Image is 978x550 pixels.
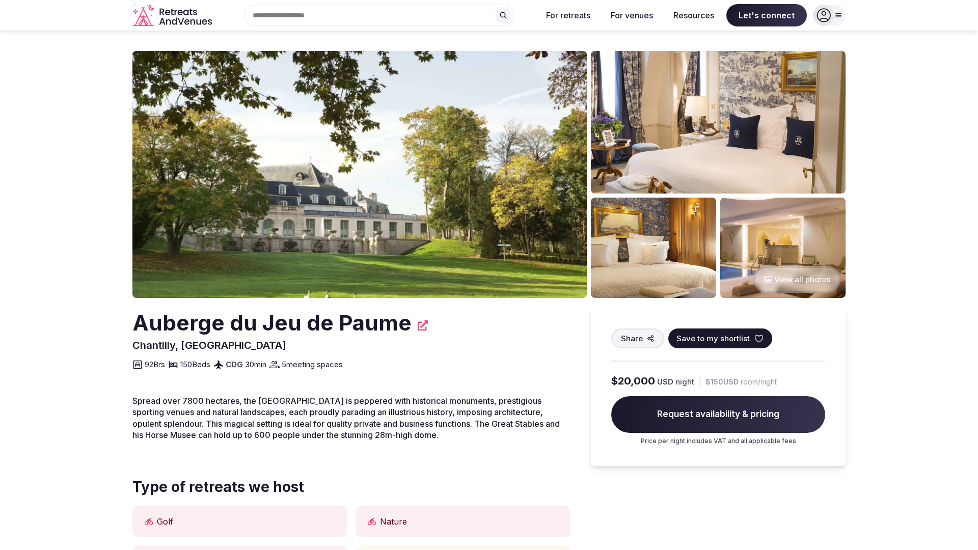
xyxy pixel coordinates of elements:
span: Type of retreats we host [132,477,570,497]
button: Save to my shortlist [668,328,772,348]
span: Save to my shortlist [676,333,750,344]
svg: Retreats and Venues company logo [132,4,214,27]
button: View all photos [753,266,840,293]
span: Share [621,333,643,344]
h2: Auberge du Jeu de Paume [132,308,412,338]
button: For venues [603,4,661,26]
span: 30 min [245,359,266,370]
span: USD [657,376,673,387]
span: $20,000 [611,374,655,388]
span: Chantilly, [GEOGRAPHIC_DATA] [132,339,286,351]
span: Let's connect [726,4,807,26]
span: 92 Brs [145,359,165,370]
button: Resources [665,4,722,26]
img: Venue gallery photo [591,51,846,194]
button: Active icon tooltip [145,517,153,526]
button: Active icon tooltip [368,517,376,526]
span: night [675,376,694,387]
span: Request availability & pricing [611,396,825,433]
img: Venue gallery photo [720,198,846,298]
span: 5 meeting spaces [282,359,343,370]
span: room/night [741,377,777,387]
button: Share [611,328,664,348]
span: $150 USD [705,377,739,387]
span: 150 Beds [180,359,210,370]
img: Venue cover photo [132,51,587,298]
div: | [698,376,701,387]
p: Price per night includes VAT and all applicable fees [611,437,825,446]
span: Spread over 7800 hectares, the [GEOGRAPHIC_DATA] is peppered with historical monuments, prestigio... [132,396,560,440]
img: Venue gallery photo [591,198,716,298]
a: Visit the homepage [132,4,214,27]
a: CDG [226,360,243,369]
button: For retreats [538,4,599,26]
